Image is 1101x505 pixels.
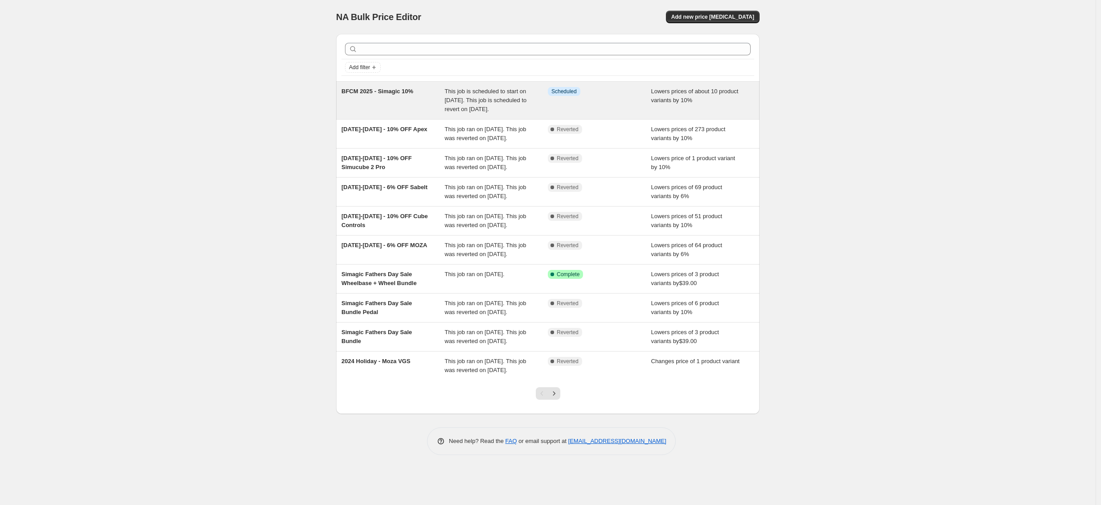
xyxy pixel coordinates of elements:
[651,213,723,228] span: Lowers prices of 51 product variants by 10%
[341,300,412,315] span: Simagic Fathers Day Sale Bundle Pedal
[548,387,560,400] button: Next
[445,242,526,257] span: This job ran on [DATE]. This job was reverted on [DATE].
[449,438,505,444] span: Need help? Read the
[671,13,754,21] span: Add new price [MEDICAL_DATA]
[445,126,526,141] span: This job ran on [DATE]. This job was reverted on [DATE].
[445,184,526,199] span: This job ran on [DATE]. This job was reverted on [DATE].
[349,64,370,71] span: Add filter
[557,300,579,307] span: Reverted
[679,338,697,344] span: $39.00
[557,213,579,220] span: Reverted
[445,88,527,112] span: This job is scheduled to start on [DATE]. This job is scheduled to revert on [DATE].
[341,126,427,132] span: [DATE]-[DATE] - 10% OFF Apex
[557,184,579,191] span: Reverted
[666,11,760,23] button: Add new price [MEDICAL_DATA]
[341,242,427,248] span: [DATE]-[DATE] - 6% OFF MOZA
[505,438,517,444] a: FAQ
[557,126,579,133] span: Reverted
[536,387,560,400] nav: Pagination
[341,358,411,364] span: 2024 Holiday - Moza VGS
[445,213,526,228] span: This job ran on [DATE]. This job was reverted on [DATE].
[341,88,413,95] span: BFCM 2025 - Simagic 10%
[651,329,719,344] span: Lowers prices of 3 product variants by
[651,242,723,257] span: Lowers prices of 64 product variants by 6%
[651,88,739,103] span: Lowers prices of about 10 product variants by 10%
[651,358,740,364] span: Changes price of 1 product variant
[345,62,381,73] button: Add filter
[445,358,526,373] span: This job ran on [DATE]. This job was reverted on [DATE].
[557,329,579,336] span: Reverted
[679,280,697,286] span: $39.00
[445,329,526,344] span: This job ran on [DATE]. This job was reverted on [DATE].
[341,329,412,344] span: Simagic Fathers Day Sale Bundle
[445,300,526,315] span: This job ran on [DATE]. This job was reverted on [DATE].
[651,271,719,286] span: Lowers prices of 3 product variants by
[445,271,505,277] span: This job ran on [DATE].
[651,184,723,199] span: Lowers prices of 69 product variants by 6%
[557,358,579,365] span: Reverted
[341,213,428,228] span: [DATE]-[DATE] - 10% OFF Cube Controls
[651,300,719,315] span: Lowers prices of 6 product variants by 10%
[568,438,666,444] a: [EMAIL_ADDRESS][DOMAIN_NAME]
[557,155,579,162] span: Reverted
[341,184,427,190] span: [DATE]-[DATE] - 6% OFF Sabelt
[557,242,579,249] span: Reverted
[445,155,526,170] span: This job ran on [DATE]. This job was reverted on [DATE].
[651,155,735,170] span: Lowers price of 1 product variant by 10%
[341,155,412,170] span: [DATE]-[DATE] - 10% OFF Simucube 2 Pro
[336,12,421,22] span: NA Bulk Price Editor
[557,271,579,278] span: Complete
[551,88,577,95] span: Scheduled
[341,271,417,286] span: Simagic Fathers Day Sale Wheelbase + Wheel Bundle
[517,438,568,444] span: or email support at
[651,126,726,141] span: Lowers prices of 273 product variants by 10%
